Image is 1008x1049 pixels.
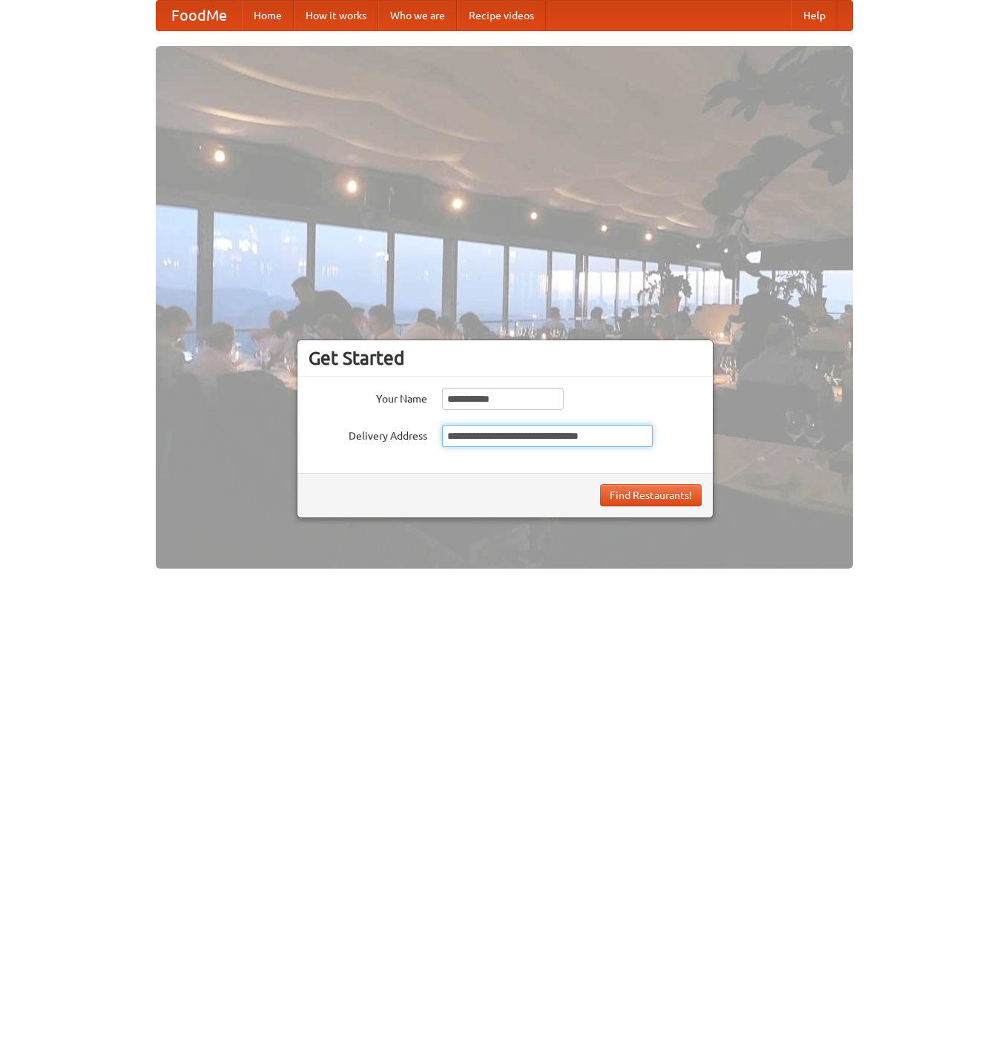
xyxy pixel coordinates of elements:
button: Find Restaurants! [600,484,702,506]
a: FoodMe [157,1,242,30]
a: Who we are [378,1,457,30]
h3: Get Started [309,347,702,369]
a: Home [242,1,294,30]
a: Help [791,1,837,30]
a: How it works [294,1,378,30]
label: Your Name [309,388,427,406]
a: Recipe videos [457,1,546,30]
label: Delivery Address [309,425,427,443]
